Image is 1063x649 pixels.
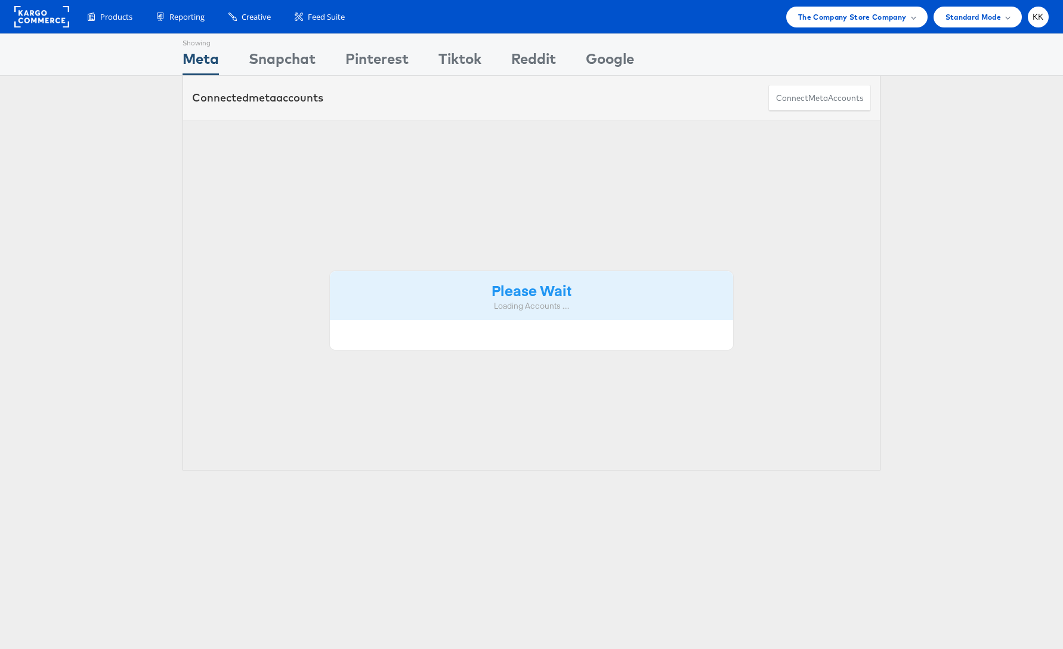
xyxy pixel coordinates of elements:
[438,48,481,75] div: Tiktok
[249,91,276,104] span: meta
[1033,13,1044,21] span: KK
[345,48,409,75] div: Pinterest
[339,300,724,312] div: Loading Accounts ....
[808,93,828,104] span: meta
[586,48,634,75] div: Google
[192,90,323,106] div: Connected accounts
[100,11,132,23] span: Products
[945,11,1001,23] span: Standard Mode
[169,11,205,23] span: Reporting
[183,34,219,48] div: Showing
[511,48,556,75] div: Reddit
[249,48,316,75] div: Snapchat
[308,11,345,23] span: Feed Suite
[798,11,907,23] span: The Company Store Company
[492,280,571,300] strong: Please Wait
[242,11,271,23] span: Creative
[768,85,871,112] button: ConnectmetaAccounts
[183,48,219,75] div: Meta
